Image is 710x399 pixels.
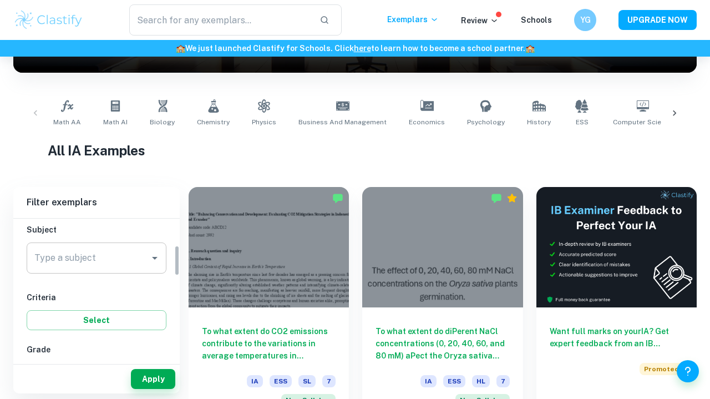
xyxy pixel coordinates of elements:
[613,117,673,127] span: Computer Science
[48,140,663,160] h1: All IA Examples
[298,117,387,127] span: Business and Management
[13,187,180,218] h6: Filter exemplars
[376,325,509,362] h6: To what extent do diPerent NaCl concentrations (0, 20, 40, 60, and 80 mM) aPect the Oryza sativa ...
[579,14,592,26] h6: YG
[420,375,437,387] span: IA
[354,44,371,53] a: here
[640,363,683,375] span: Promoted
[270,375,292,387] span: ESS
[27,344,166,356] h6: Grade
[461,14,499,27] p: Review
[27,291,166,304] h6: Criteria
[53,117,81,127] span: Math AA
[525,44,535,53] span: 🏫
[247,375,263,387] span: IA
[13,9,84,31] img: Clastify logo
[677,360,699,382] button: Help and Feedback
[472,375,490,387] span: HL
[491,193,502,204] img: Marked
[467,117,505,127] span: Psychology
[176,44,185,53] span: 🏫
[150,117,175,127] span: Biology
[129,4,311,36] input: Search for any exemplars...
[332,193,343,204] img: Marked
[197,117,230,127] span: Chemistry
[536,187,697,307] img: Thumbnail
[27,224,166,236] h6: Subject
[202,325,336,362] h6: To what extent do CO2 emissions contribute to the variations in average temperatures in [GEOGRAPH...
[298,375,316,387] span: SL
[527,117,551,127] span: History
[550,325,683,350] h6: Want full marks on your IA ? Get expert feedback from an IB examiner!
[618,10,697,30] button: UPGRADE NOW
[576,117,589,127] span: ESS
[387,13,439,26] p: Exemplars
[27,310,166,330] button: Select
[521,16,552,24] a: Schools
[506,193,518,204] div: Premium
[2,42,708,54] h6: We just launched Clastify for Schools. Click to learn how to become a school partner.
[409,117,445,127] span: Economics
[574,9,596,31] button: YG
[103,117,128,127] span: Math AI
[131,369,175,389] button: Apply
[496,375,510,387] span: 7
[252,117,276,127] span: Physics
[147,250,163,266] button: Open
[322,375,336,387] span: 7
[443,375,465,387] span: ESS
